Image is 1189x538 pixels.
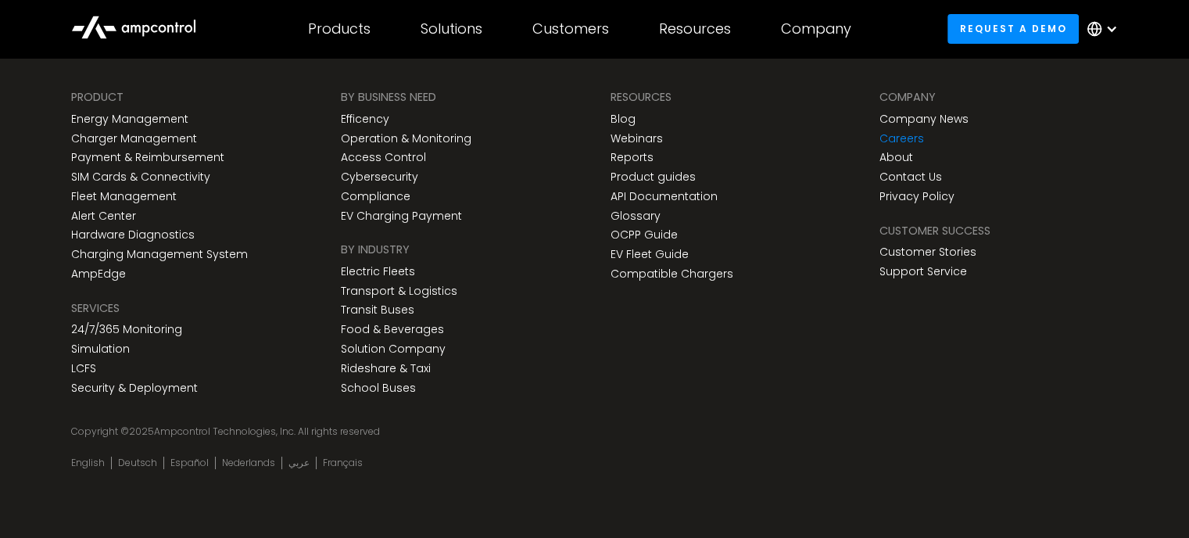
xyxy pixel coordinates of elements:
div: Products [308,20,371,38]
div: products [71,46,145,76]
a: Compatible Chargers [611,267,733,281]
a: Charger Management [71,132,197,145]
div: Copyright © Ampcontrol Technologies, Inc. All rights reserved [71,425,1117,438]
a: Español [170,457,209,469]
a: Rideshare & Taxi [341,362,431,375]
div: Resources [611,88,671,106]
a: About [879,151,913,164]
div: Solutions [341,46,417,76]
div: Company [781,20,851,38]
a: EV Charging Payment [341,210,462,223]
a: Alert Center [71,210,136,223]
a: Privacy Policy [879,190,954,203]
a: Cybersecurity [341,170,418,184]
a: Company News [879,113,969,126]
a: Access Control [341,151,426,164]
a: SIM Cards & Connectivity [71,170,210,184]
a: School Buses [341,382,416,395]
a: Request a demo [947,14,1079,43]
a: OCPP Guide [611,228,678,242]
a: Fleet Management [71,190,177,203]
a: EV Fleet Guide [611,248,689,261]
div: BY BUSINESS NEED [341,88,436,106]
a: Electric Fleets [341,265,415,278]
a: Blog [611,113,636,126]
a: Contact Us [879,170,942,184]
a: Deutsch [118,457,157,469]
a: API Documentation [611,190,718,203]
a: Transit Buses [341,303,414,317]
a: Français [323,457,363,469]
a: Hardware Diagnostics [71,228,195,242]
a: Reports [611,151,654,164]
a: AmpEdge [71,267,126,281]
a: Nederlands [222,457,275,469]
span: 2025 [129,425,154,438]
div: PRODUCT [71,88,124,106]
a: Food & Beverages [341,323,444,336]
a: 24/7/365 Monitoring [71,323,182,336]
a: Payment & Reimbursement [71,151,224,164]
a: Simulation [71,343,130,356]
div: SERVICES [71,299,120,317]
a: Transport & Logistics [341,285,457,298]
a: Solution Company [341,343,446,356]
div: Customers [532,20,609,38]
div: Solutions [421,20,482,38]
div: Resources [659,20,731,38]
div: Company [879,46,948,76]
a: Operation & Monitoring [341,132,471,145]
a: Efficency [341,113,389,126]
a: Glossary [611,210,661,223]
a: Support Service [879,265,967,278]
div: Resources [611,46,690,76]
a: عربي [288,457,310,469]
a: Customer Stories [879,246,976,259]
a: LCFS [71,362,96,375]
a: Charging Management System [71,248,248,261]
a: Product guides [611,170,696,184]
a: Careers [879,132,924,145]
a: English [71,457,105,469]
div: Company [879,88,936,106]
a: Security & Deployment [71,382,198,395]
div: Customer success [879,222,990,239]
a: Energy Management [71,113,188,126]
a: Compliance [341,190,410,203]
a: Webinars [611,132,663,145]
div: BY INDUSTRY [341,241,410,258]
